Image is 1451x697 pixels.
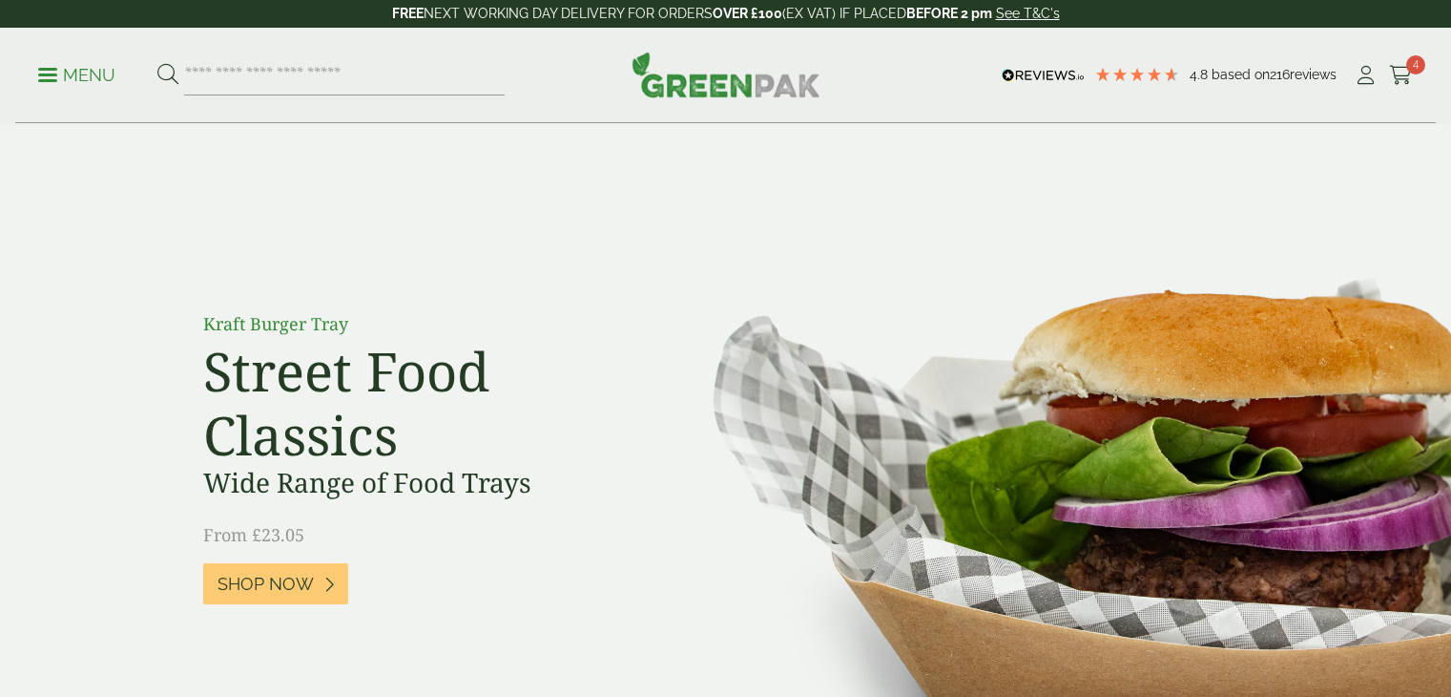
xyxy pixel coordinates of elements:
[632,52,820,97] img: GreenPak Supplies
[996,6,1060,21] a: See T&C's
[203,563,348,604] a: Shop Now
[906,6,992,21] strong: BEFORE 2 pm
[1094,66,1180,83] div: 4.79 Stars
[203,467,632,499] h3: Wide Range of Food Trays
[1389,61,1413,90] a: 4
[38,64,115,87] p: Menu
[203,311,632,337] p: Kraft Burger Tray
[1389,66,1413,85] i: Cart
[1354,66,1378,85] i: My Account
[203,339,632,467] h2: Street Food Classics
[713,6,782,21] strong: OVER £100
[1406,55,1425,74] span: 4
[1212,67,1270,82] span: Based on
[218,574,314,595] span: Shop Now
[1290,67,1337,82] span: reviews
[38,64,115,83] a: Menu
[392,6,424,21] strong: FREE
[1190,67,1212,82] span: 4.8
[203,523,304,546] span: From £23.05
[1002,69,1085,82] img: REVIEWS.io
[1270,67,1290,82] span: 216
